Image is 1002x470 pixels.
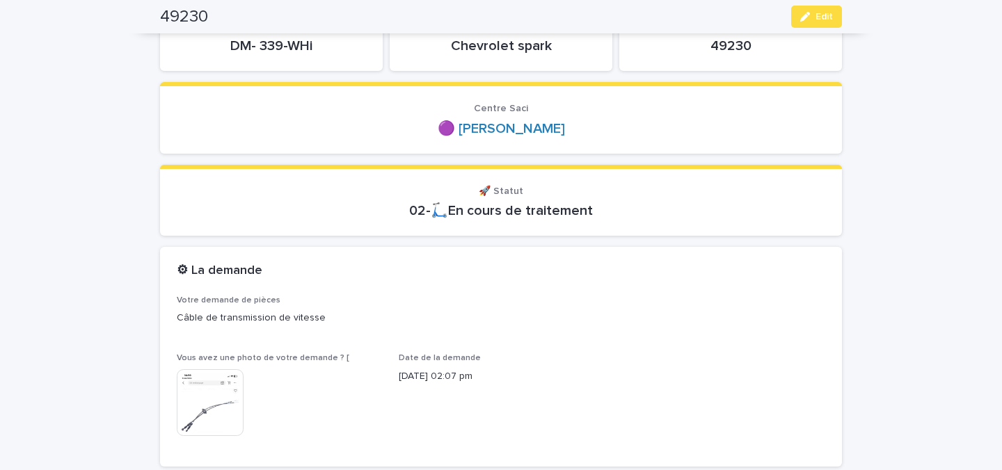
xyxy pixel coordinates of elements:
h2: 49230 [160,7,208,27]
h2: ⚙ La demande [177,264,262,279]
p: [DATE] 02:07 pm [399,369,604,384]
span: Edit [816,12,833,22]
p: 02-🛴En cours de traitement [177,202,825,219]
span: Votre demande de pièces [177,296,280,305]
p: 49230 [636,38,825,54]
p: Chevrolet spark [406,38,596,54]
p: Câble de transmission de vitesse [177,311,825,325]
span: Date de la demande [399,354,481,362]
button: Edit [791,6,842,28]
a: 🟣 [PERSON_NAME] [438,120,565,137]
span: Vous avez une photo de votre demande ? [ [177,354,349,362]
p: DM- 339-WHi [177,38,366,54]
span: Centre Saci [474,104,528,113]
span: 🚀 Statut [479,186,523,196]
